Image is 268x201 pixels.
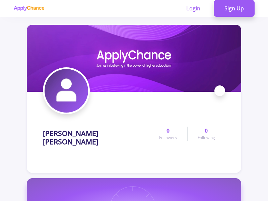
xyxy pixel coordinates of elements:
[45,69,88,113] img: Mohammad Farshad Baheej Nooriavatar
[149,127,187,141] a: 0Followers
[27,25,241,92] img: Mohammad Farshad Baheej Nooricover image
[159,135,177,141] span: Followers
[205,127,208,135] span: 0
[166,127,170,135] span: 0
[198,135,215,141] span: Following
[187,127,225,141] a: 0Following
[13,6,45,11] img: applychance logo text only
[43,129,149,146] h1: [PERSON_NAME] [PERSON_NAME]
